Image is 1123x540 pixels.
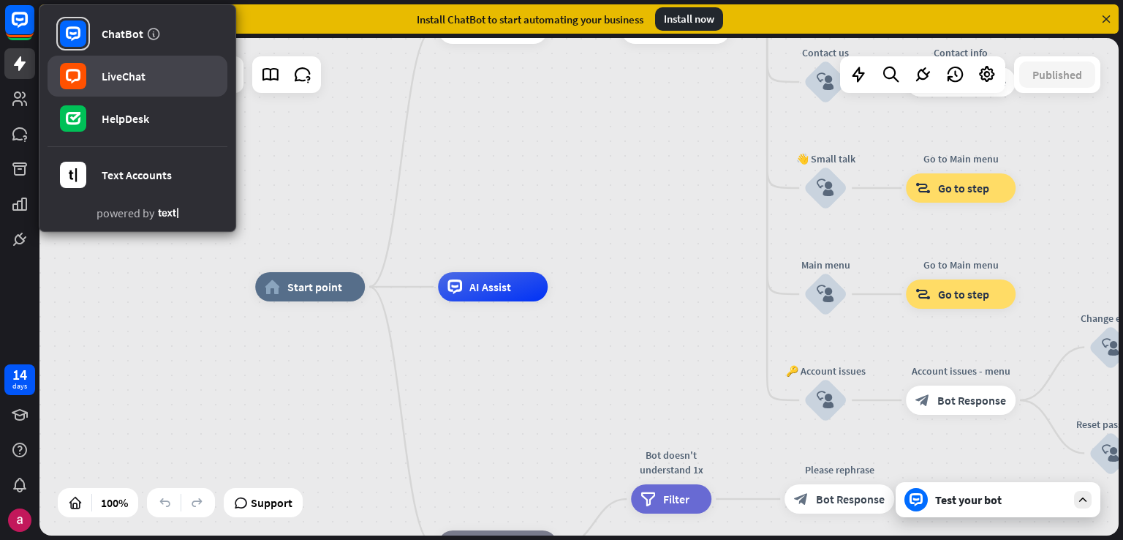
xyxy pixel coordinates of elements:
[915,181,931,195] i: block_goto
[620,448,722,477] div: Bot doesn't understand 1x
[817,391,834,409] i: block_user_input
[782,151,869,166] div: 👋 Small talk
[817,73,834,91] i: block_user_input
[12,381,27,391] div: days
[895,45,1026,60] div: Contact info
[782,258,869,272] div: Main menu
[817,179,834,197] i: block_user_input
[915,393,930,408] i: block_bot_response
[782,364,869,378] div: 🔑 Account issues
[663,492,689,506] span: Filter
[895,151,1026,166] div: Go to Main menu
[251,491,292,514] span: Support
[915,287,931,301] i: block_goto
[1102,445,1119,462] i: block_user_input
[640,492,656,506] i: filter
[938,287,989,301] span: Go to step
[937,75,1006,89] span: Bot Response
[12,6,56,50] button: Open LiveChat chat widget
[97,491,132,514] div: 100%
[1019,61,1095,88] button: Published
[287,280,342,294] span: Start point
[655,7,723,31] div: Install now
[4,364,35,395] a: 14 days
[935,492,1067,507] div: Test your bot
[469,280,511,294] span: AI Assist
[816,492,885,506] span: Bot Response
[12,368,27,381] div: 14
[265,280,280,294] i: home_2
[937,393,1006,408] span: Bot Response
[895,258,1026,272] div: Go to Main menu
[817,285,834,303] i: block_user_input
[774,462,905,477] div: Please rephrase
[938,181,989,195] span: Go to step
[417,12,643,26] div: Install ChatBot to start automating your business
[895,364,1026,378] div: Account issues - menu
[782,45,869,60] div: Contact us
[1102,339,1119,356] i: block_user_input
[794,492,809,506] i: block_bot_response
